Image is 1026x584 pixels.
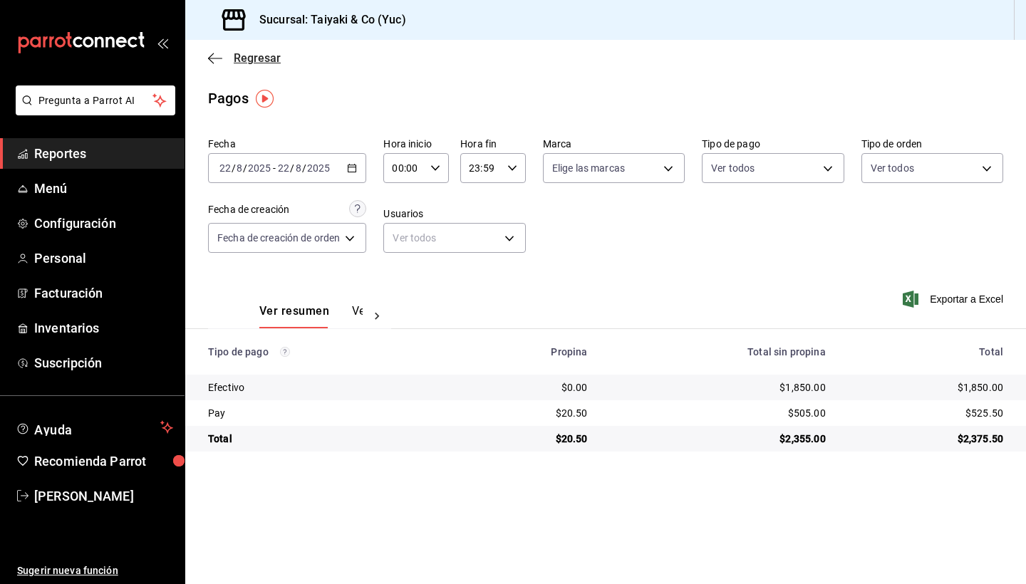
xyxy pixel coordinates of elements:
[16,85,175,115] button: Pregunta a Parrot AI
[383,223,525,253] div: Ver todos
[610,406,825,420] div: $505.00
[208,51,281,65] button: Regresar
[277,162,290,174] input: --
[208,432,447,446] div: Total
[906,291,1003,308] button: Exportar a Excel
[849,406,1003,420] div: $525.50
[280,347,290,357] svg: Los pagos realizados con Pay y otras terminales son montos brutos.
[208,406,447,420] div: Pay
[306,162,331,174] input: ----
[256,90,274,108] img: Tooltip marker
[470,346,587,358] div: Propina
[552,161,625,175] span: Elige las marcas
[34,283,173,303] span: Facturación
[702,139,844,149] label: Tipo de pago
[849,380,1003,395] div: $1,850.00
[34,144,173,163] span: Reportes
[234,51,281,65] span: Regresar
[470,406,587,420] div: $20.50
[383,139,449,149] label: Hora inicio
[610,346,825,358] div: Total sin propina
[34,353,173,372] span: Suscripción
[17,563,173,578] span: Sugerir nueva función
[610,432,825,446] div: $2,355.00
[232,162,236,174] span: /
[849,432,1003,446] div: $2,375.50
[273,162,276,174] span: -
[849,346,1003,358] div: Total
[861,139,1003,149] label: Tipo de orden
[34,318,173,338] span: Inventarios
[208,380,447,395] div: Efectivo
[302,162,306,174] span: /
[352,304,405,328] button: Ver pagos
[711,161,755,175] span: Ver todos
[259,304,363,328] div: navigation tabs
[470,432,587,446] div: $20.50
[543,139,685,149] label: Marca
[208,202,289,217] div: Fecha de creación
[34,452,173,471] span: Recomienda Parrot
[208,139,366,149] label: Fecha
[208,346,447,358] div: Tipo de pago
[38,93,153,108] span: Pregunta a Parrot AI
[157,37,168,48] button: open_drawer_menu
[219,162,232,174] input: --
[460,139,526,149] label: Hora fin
[34,179,173,198] span: Menú
[34,214,173,233] span: Configuración
[259,304,329,328] button: Ver resumen
[610,380,825,395] div: $1,850.00
[217,231,340,245] span: Fecha de creación de orden
[236,162,243,174] input: --
[34,419,155,436] span: Ayuda
[871,161,914,175] span: Ver todos
[34,486,173,506] span: [PERSON_NAME]
[383,209,525,219] label: Usuarios
[470,380,587,395] div: $0.00
[10,103,175,118] a: Pregunta a Parrot AI
[34,249,173,268] span: Personal
[248,11,406,28] h3: Sucursal: Taiyaki & Co (Yuc)
[247,162,271,174] input: ----
[208,88,249,109] div: Pagos
[290,162,294,174] span: /
[243,162,247,174] span: /
[295,162,302,174] input: --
